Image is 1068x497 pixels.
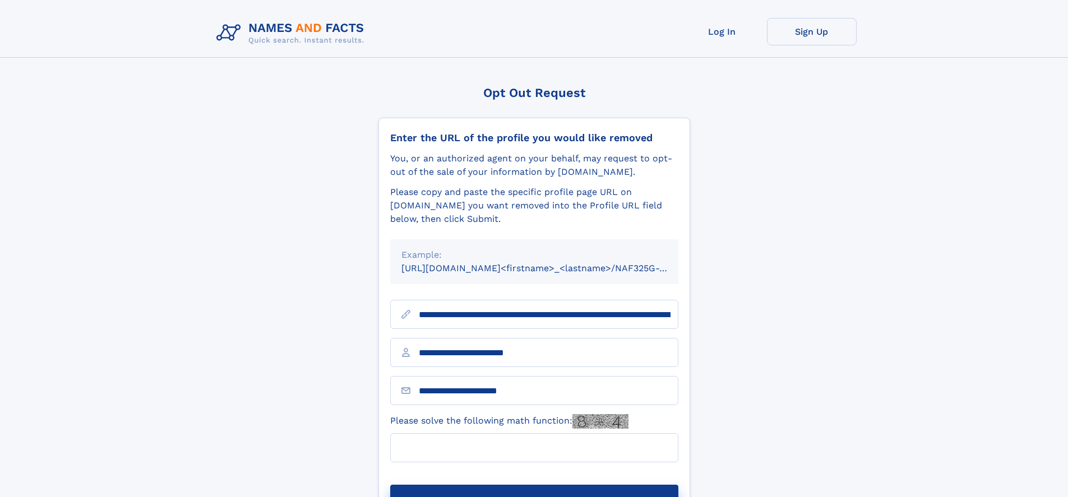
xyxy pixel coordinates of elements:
a: Log In [677,18,767,45]
div: Please copy and paste the specific profile page URL on [DOMAIN_NAME] you want removed into the Pr... [390,185,678,226]
div: Enter the URL of the profile you would like removed [390,132,678,144]
label: Please solve the following math function: [390,414,628,429]
img: Logo Names and Facts [212,18,373,48]
div: You, or an authorized agent on your behalf, may request to opt-out of the sale of your informatio... [390,152,678,179]
div: Opt Out Request [378,86,690,100]
small: [URL][DOMAIN_NAME]<firstname>_<lastname>/NAF325G-xxxxxxxx [401,263,700,273]
a: Sign Up [767,18,857,45]
div: Example: [401,248,667,262]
